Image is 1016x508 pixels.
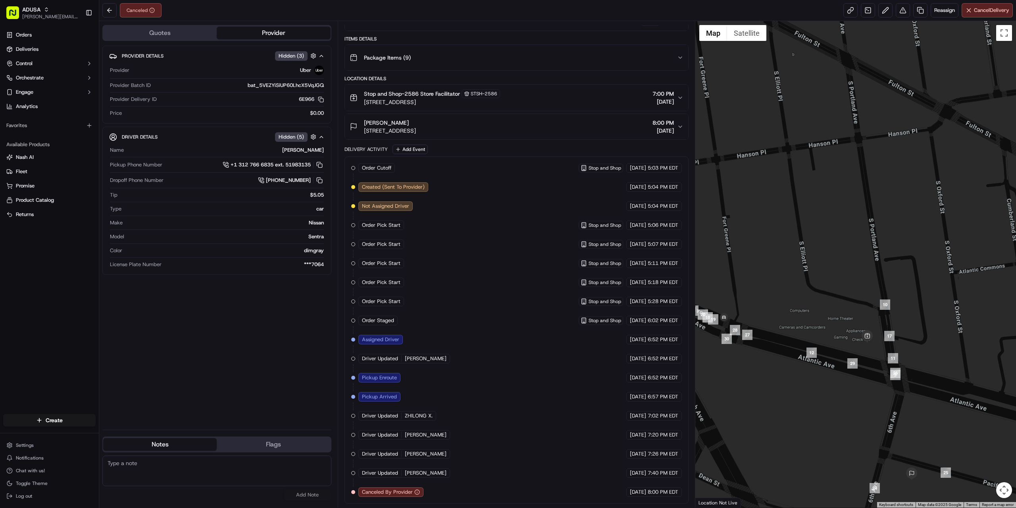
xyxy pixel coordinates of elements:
[364,90,460,98] span: Stop and Shop-2586 Store Facilitator
[405,431,446,438] span: [PERSON_NAME]
[362,393,397,400] span: Pickup Arrived
[16,74,44,81] span: Orchestrate
[110,219,123,226] span: Make
[589,317,621,324] span: Stop and Shop
[8,32,144,44] p: Welcome 👋
[652,98,674,106] span: [DATE]
[630,374,646,381] span: [DATE]
[699,25,727,41] button: Show street map
[8,8,24,24] img: Nash
[362,489,413,496] span: Canceled By Provider
[630,183,646,191] span: [DATE]
[630,298,646,305] span: [DATE]
[344,75,689,82] div: Location Details
[345,85,688,111] button: Stop and Shop-2586 Store FacilitatorSTSH-2586[STREET_ADDRESS]7:00 PM[DATE]
[3,478,96,489] button: Toggle Theme
[405,469,446,477] span: [PERSON_NAME]
[648,164,678,172] span: 5:03 PM EDT
[122,134,158,140] span: Driver Details
[362,164,391,172] span: Order Cutoff
[648,431,678,438] span: 7:20 PM EDT
[362,412,398,419] span: Driver Updated
[3,180,96,192] button: Promise
[630,393,646,400] span: [DATE]
[362,260,400,267] span: Order Pick Start
[362,222,400,229] span: Order Pick Start
[110,161,162,168] span: Pickup Phone Number
[3,57,96,70] button: Control
[648,222,678,229] span: 5:06 PM EDT
[6,182,92,189] a: Promise
[16,442,34,448] span: Settings
[110,205,121,212] span: Type
[22,14,79,20] button: [PERSON_NAME][EMAIL_ADDRESS][PERSON_NAME][DOMAIN_NAME]
[79,135,96,141] span: Pylon
[266,177,311,184] span: [PHONE_NUMBER]
[3,86,96,99] button: Engage
[75,115,127,123] span: API Documentation
[364,98,500,106] span: [STREET_ADDRESS]
[3,43,96,56] a: Deliveries
[630,336,646,343] span: [DATE]
[279,52,304,60] span: Hidden ( 3 )
[870,483,880,493] div: 24
[630,431,646,438] span: [DATE]
[962,3,1013,17] button: CancelDelivery
[589,165,621,171] span: Stop and Shop
[300,67,311,74] span: Uber
[299,96,324,103] button: 6E966
[110,191,117,199] span: Tip
[125,247,324,254] div: dimgray
[742,330,752,340] div: 27
[8,76,22,90] img: 1736555255976-a54dd68f-1ca7-489b-9aae-adbdc363a1c4
[3,29,96,41] a: Orders
[996,25,1012,41] button: Toggle fullscreen view
[27,84,100,90] div: We're available if you need us!
[3,71,96,84] button: Orchestrate
[122,53,164,59] span: Provider Details
[275,132,318,142] button: Hidden (5)
[16,493,32,499] span: Log out
[8,116,14,122] div: 📗
[345,45,688,70] button: Package Items (9)
[362,183,425,191] span: Created (Sent To Provider)
[121,191,324,199] div: $5.05
[3,414,96,427] button: Create
[27,76,130,84] div: Start new chat
[3,194,96,207] button: Product Catalog
[3,3,82,22] button: ADUSA[PERSON_NAME][EMAIL_ADDRESS][PERSON_NAME][DOMAIN_NAME]
[652,119,674,127] span: 8:00 PM
[652,90,674,98] span: 7:00 PM
[648,298,678,305] span: 5:28 PM EDT
[3,138,96,151] div: Available Products
[630,260,646,267] span: [DATE]
[648,412,678,419] span: 7:02 PM EDT
[364,119,409,127] span: [PERSON_NAME]
[6,197,92,204] a: Product Catalog
[120,3,162,17] button: Canceled
[110,147,124,154] span: Name
[362,431,398,438] span: Driver Updated
[110,96,157,103] span: Provider Delivery ID
[918,502,961,507] span: Map data ©2025 Google
[22,6,40,14] button: ADUSA
[630,203,646,210] span: [DATE]
[888,353,898,363] div: 11
[982,502,1014,507] a: Report a map error
[648,203,678,210] span: 5:04 PM EDT
[362,355,398,362] span: Driver Updated
[16,480,48,487] span: Toggle Theme
[630,489,646,496] span: [DATE]
[648,393,678,400] span: 6:57 PM EDT
[884,331,895,341] div: 17
[890,370,901,380] div: 3
[648,355,678,362] span: 6:52 PM EDT
[16,89,33,96] span: Engage
[648,279,678,286] span: 5:18 PM EDT
[648,241,678,248] span: 5:07 PM EDT
[362,298,400,305] span: Order Pick Start
[217,27,330,39] button: Provider
[6,211,92,218] a: Returns
[880,299,890,310] div: 10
